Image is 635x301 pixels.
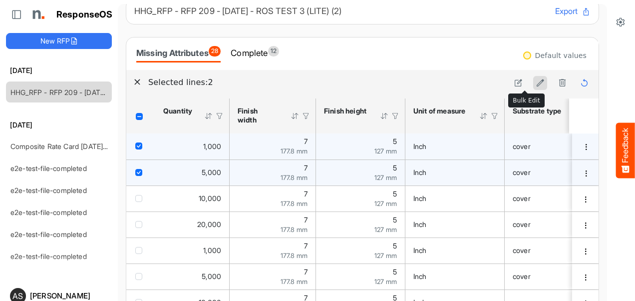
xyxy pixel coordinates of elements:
[316,185,405,211] td: 5 is template cell Column Header httpsnorthellcomontologiesmapping-rulesmeasurementhasfinishsizeh...
[281,199,308,207] span: 177.8 mm
[304,137,308,145] span: 7
[136,46,221,60] div: Missing Attributes
[126,211,155,237] td: checkbox
[10,164,87,172] a: e2e-test-file-completed
[281,147,308,155] span: 177.8 mm
[230,185,316,211] td: 7 is template cell Column Header httpsnorthellcomontologiesmapping-rulesmeasurementhasfinishsizew...
[126,263,155,289] td: checkbox
[126,185,155,211] td: checkbox
[513,272,531,280] span: cover
[393,163,397,172] span: 5
[413,168,427,176] span: Inch
[209,46,221,56] span: 28
[30,292,108,299] div: [PERSON_NAME]
[374,147,397,155] span: 127 mm
[513,246,531,254] span: cover
[281,277,308,285] span: 177.8 mm
[505,211,601,237] td: cover is template cell Column Header httpsnorthellcomontologiesmapping-rulesmaterialhassubstratem...
[155,211,230,237] td: 20000 is template cell Column Header httpsnorthellcomontologiesmapping-rulesorderhasquantity
[148,76,504,89] h6: Selected lines: 2
[581,142,592,152] button: dropdownbutton
[304,189,308,198] span: 7
[199,194,221,202] span: 10,000
[374,225,397,233] span: 127 mm
[6,33,112,49] button: New RFP
[405,185,505,211] td: Inch is template cell Column Header httpsnorthellcomontologiesmapping-rulesmeasurementhasunitofme...
[513,168,531,176] span: cover
[393,215,397,224] span: 5
[413,106,466,115] div: Unit of measure
[230,263,316,289] td: 7 is template cell Column Header httpsnorthellcomontologiesmapping-rulesmeasurementhasfinishsizew...
[572,133,601,159] td: c213fb30-a90e-4924-941a-90b7cb182f01 is template cell Column Header
[134,7,547,15] h6: HHG_RFP - RFP 209 - [DATE] - ROS TEST 3 (LITE) (2)
[304,163,308,172] span: 7
[304,241,308,250] span: 7
[316,159,405,185] td: 5 is template cell Column Header httpsnorthellcomontologiesmapping-rulesmeasurementhasfinishsizeh...
[6,65,112,76] h6: [DATE]
[405,133,505,159] td: Inch is template cell Column Header httpsnorthellcomontologiesmapping-rulesmeasurementhasunitofme...
[230,133,316,159] td: 7 is template cell Column Header httpsnorthellcomontologiesmapping-rulesmeasurementhasfinishsizew...
[10,252,87,260] a: e2e-test-file-completed
[413,246,427,254] span: Inch
[126,133,155,159] td: checkbox
[572,185,601,211] td: 4473d0c0-e1ee-4149-9902-4f7b445311e6 is template cell Column Header
[10,88,185,96] a: HHG_RFP - RFP 209 - [DATE] - ROS TEST 3 (LITE) (2)
[230,159,316,185] td: 7 is template cell Column Header httpsnorthellcomontologiesmapping-rulesmeasurementhasfinishsizew...
[27,4,47,24] img: Northell
[12,292,23,300] span: AS
[393,267,397,276] span: 5
[580,246,591,256] button: dropdownbutton
[405,237,505,263] td: Inch is template cell Column Header httpsnorthellcomontologiesmapping-rulesmeasurementhasunitofme...
[324,106,367,115] div: Finish height
[393,189,397,198] span: 5
[572,159,601,185] td: 3fe75028-005a-40cc-b5b6-e386bcc7a3b0 is template cell Column Header
[126,98,155,133] th: Header checkbox
[203,142,221,150] span: 1,000
[316,211,405,237] td: 5 is template cell Column Header httpsnorthellcomontologiesmapping-rulesmeasurementhasfinishsizeh...
[215,111,224,120] div: Filter Icon
[10,230,87,238] a: e2e-test-file-completed
[202,168,221,176] span: 5,000
[155,237,230,263] td: 1000 is template cell Column Header httpsnorthellcomontologiesmapping-rulesorderhasquantity
[268,46,279,56] span: 12
[393,241,397,250] span: 5
[391,111,400,120] div: Filter Icon
[6,119,112,130] h6: [DATE]
[203,246,221,254] span: 1,000
[281,251,308,259] span: 177.8 mm
[505,185,601,211] td: cover is template cell Column Header httpsnorthellcomontologiesmapping-rulesmaterialhassubstratem...
[572,263,601,289] td: 46aab8d9-cbea-4928-94bd-639045b9dc4b is template cell Column Header
[281,173,308,181] span: 177.8 mm
[374,277,397,285] span: 127 mm
[505,133,601,159] td: cover is template cell Column Header httpsnorthellcomontologiesmapping-rulesmaterialhassubstratem...
[513,106,562,115] div: Substrate type
[505,237,601,263] td: cover is template cell Column Header httpsnorthellcomontologiesmapping-rulesmaterialhassubstratem...
[413,142,427,150] span: Inch
[10,142,129,150] a: Composite Rate Card [DATE]_smaller
[413,272,427,280] span: Inch
[572,211,601,237] td: 6ee5d010-09c1-4789-96bb-ff0f1e67b195 is template cell Column Header
[316,133,405,159] td: 5 is template cell Column Header httpsnorthellcomontologiesmapping-rulesmeasurementhasfinishsizeh...
[238,106,278,124] div: Finish width
[374,173,397,181] span: 127 mm
[581,168,592,178] button: dropdownbutton
[509,94,544,107] div: Bulk Edit
[535,52,587,59] div: Default values
[374,199,397,207] span: 127 mm
[230,211,316,237] td: 7 is template cell Column Header httpsnorthellcomontologiesmapping-rulesmeasurementhasfinishsizew...
[413,220,427,228] span: Inch
[513,142,531,150] span: cover
[513,194,531,202] span: cover
[126,159,155,185] td: checkbox
[197,220,221,228] span: 20,000
[304,215,308,224] span: 7
[505,159,601,185] td: cover is template cell Column Header httpsnorthellcomontologiesmapping-rulesmaterialhassubstratem...
[155,185,230,211] td: 10000 is template cell Column Header httpsnorthellcomontologiesmapping-rulesorderhasquantity
[316,263,405,289] td: 5 is template cell Column Header httpsnorthellcomontologiesmapping-rulesmeasurementhasfinishsizeh...
[513,220,531,228] span: cover
[230,237,316,263] td: 7 is template cell Column Header httpsnorthellcomontologiesmapping-rulesmeasurementhasfinishsizew...
[374,251,397,259] span: 127 mm
[555,5,591,18] button: Export
[10,186,87,194] a: e2e-test-file-completed
[580,220,591,230] button: dropdownbutton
